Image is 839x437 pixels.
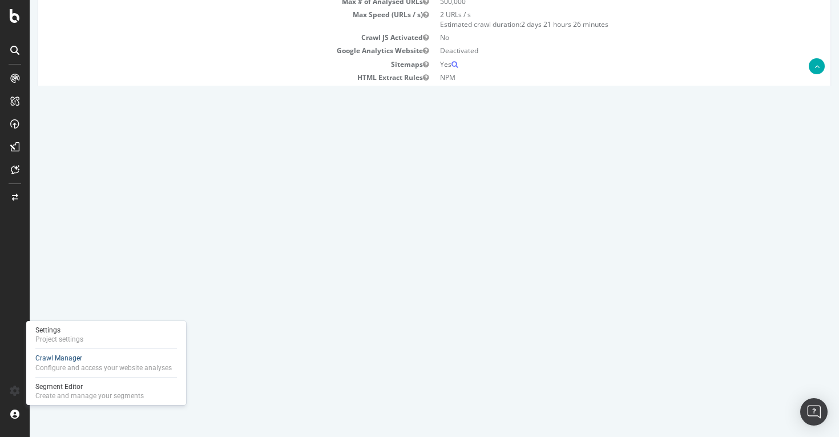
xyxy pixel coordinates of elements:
td: NPM [405,71,792,84]
td: Crawl JS Activated [17,31,405,44]
td: Deactivated [405,44,792,57]
div: Create and manage your segments [35,391,144,400]
td: HTML Extract Rules [17,71,405,84]
a: Segment EditorCreate and manage your segments [31,381,181,402]
td: Max Speed (URLs / s) [17,8,405,31]
td: Repeated Analysis [17,84,405,97]
td: Yes [405,84,792,97]
div: Project settings [35,335,83,344]
div: Settings [35,326,83,335]
span: 2 days 21 hours 26 minutes [491,19,579,29]
div: Segment Editor [35,382,144,391]
a: SettingsProject settings [31,324,181,345]
td: Yes [405,58,792,71]
td: No [405,31,792,44]
div: Configure and access your website analyses [35,363,172,372]
td: Sitemaps [17,58,405,71]
div: Open Intercom Messenger [800,398,828,426]
a: Crawl ManagerConfigure and access your website analyses [31,352,181,374]
div: Crawl Manager [35,354,172,363]
td: Google Analytics Website [17,44,405,57]
td: 2 URLs / s Estimated crawl duration: [405,8,792,31]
